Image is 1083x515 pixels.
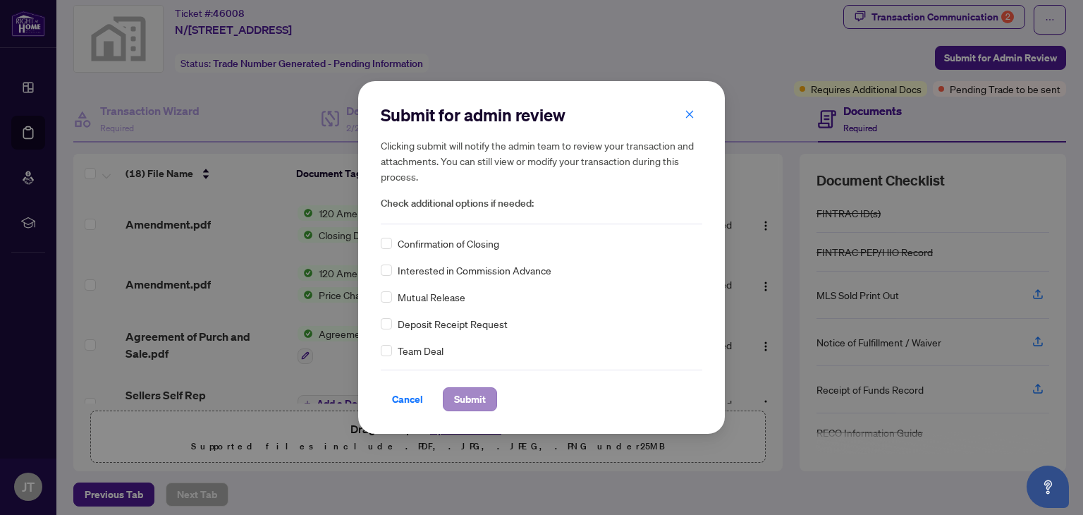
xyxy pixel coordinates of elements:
[381,104,702,126] h2: Submit for admin review
[381,195,702,212] span: Check additional options if needed:
[392,388,423,411] span: Cancel
[1027,466,1069,508] button: Open asap
[381,138,702,184] h5: Clicking submit will notify the admin team to review your transaction and attachments. You can st...
[443,387,497,411] button: Submit
[398,289,465,305] span: Mutual Release
[398,262,551,278] span: Interested in Commission Advance
[381,387,434,411] button: Cancel
[398,343,443,358] span: Team Deal
[398,236,499,251] span: Confirmation of Closing
[398,316,508,332] span: Deposit Receipt Request
[454,388,486,411] span: Submit
[685,109,695,119] span: close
